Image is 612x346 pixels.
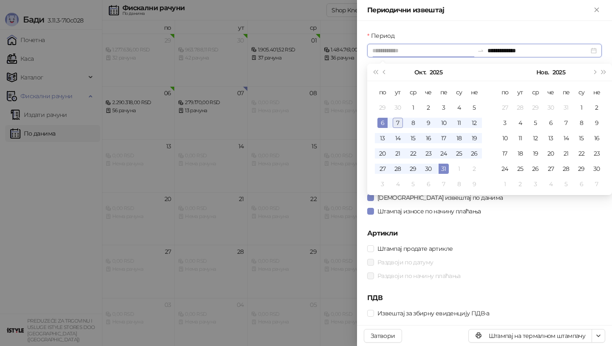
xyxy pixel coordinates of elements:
[589,161,604,176] td: 2025-11-30
[405,146,421,161] td: 2025-10-22
[500,118,510,128] div: 3
[530,148,541,159] div: 19
[393,133,403,143] div: 14
[513,146,528,161] td: 2025-11-18
[513,100,528,115] td: 2025-10-28
[576,133,586,143] div: 15
[451,115,467,130] td: 2025-10-11
[467,146,482,161] td: 2025-10-26
[546,133,556,143] div: 13
[423,102,433,113] div: 2
[467,85,482,100] th: не
[543,100,558,115] td: 2025-10-30
[390,85,405,100] th: ут
[380,64,389,81] button: Претходни месец (PageUp)
[390,176,405,192] td: 2025-11-04
[436,176,451,192] td: 2025-11-07
[592,164,602,174] div: 30
[374,244,456,253] span: Штампај продате артикле
[592,133,602,143] div: 16
[574,146,589,161] td: 2025-11-22
[414,64,426,81] button: Изабери месец
[454,102,464,113] div: 4
[408,179,418,189] div: 5
[421,161,436,176] td: 2025-10-30
[393,118,403,128] div: 7
[513,161,528,176] td: 2025-11-25
[377,179,388,189] div: 3
[530,118,541,128] div: 5
[497,146,513,161] td: 2025-11-17
[574,161,589,176] td: 2025-11-29
[393,179,403,189] div: 4
[390,161,405,176] td: 2025-10-28
[513,115,528,130] td: 2025-11-04
[500,102,510,113] div: 27
[377,164,388,174] div: 27
[513,85,528,100] th: ут
[500,179,510,189] div: 1
[469,164,479,174] div: 2
[439,102,449,113] div: 3
[589,115,604,130] td: 2025-11-09
[515,102,525,113] div: 28
[592,148,602,159] div: 23
[467,115,482,130] td: 2025-10-12
[497,85,513,100] th: по
[421,100,436,115] td: 2025-10-02
[405,130,421,146] td: 2025-10-15
[367,228,602,238] h5: Артикли
[405,85,421,100] th: ср
[497,161,513,176] td: 2025-11-24
[367,5,592,15] div: Периодични извештај
[477,47,484,54] span: swap-right
[454,164,464,174] div: 1
[439,118,449,128] div: 10
[377,118,388,128] div: 6
[451,85,467,100] th: су
[390,146,405,161] td: 2025-10-21
[423,164,433,174] div: 30
[561,164,571,174] div: 28
[513,130,528,146] td: 2025-11-11
[375,115,390,130] td: 2025-10-06
[497,115,513,130] td: 2025-11-03
[546,179,556,189] div: 4
[530,164,541,174] div: 26
[423,133,433,143] div: 16
[561,148,571,159] div: 21
[374,271,464,281] span: Раздвоји по начину плаћања
[558,130,574,146] td: 2025-11-14
[436,161,451,176] td: 2025-10-31
[421,146,436,161] td: 2025-10-23
[393,102,403,113] div: 30
[423,118,433,128] div: 9
[558,100,574,115] td: 2025-10-31
[574,130,589,146] td: 2025-11-15
[469,118,479,128] div: 12
[528,130,543,146] td: 2025-11-12
[589,64,599,81] button: Следећи месец (PageDown)
[467,176,482,192] td: 2025-11-09
[574,85,589,100] th: су
[497,176,513,192] td: 2025-12-01
[530,102,541,113] div: 29
[421,176,436,192] td: 2025-11-06
[546,118,556,128] div: 6
[589,146,604,161] td: 2025-11-23
[451,146,467,161] td: 2025-10-25
[454,179,464,189] div: 8
[439,133,449,143] div: 17
[408,118,418,128] div: 8
[469,148,479,159] div: 26
[393,148,403,159] div: 21
[467,130,482,146] td: 2025-10-19
[375,146,390,161] td: 2025-10-20
[374,207,484,216] span: Штампај износе по начину плаћања
[561,118,571,128] div: 7
[375,130,390,146] td: 2025-10-13
[500,148,510,159] div: 17
[558,115,574,130] td: 2025-11-07
[469,179,479,189] div: 9
[574,176,589,192] td: 2025-12-06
